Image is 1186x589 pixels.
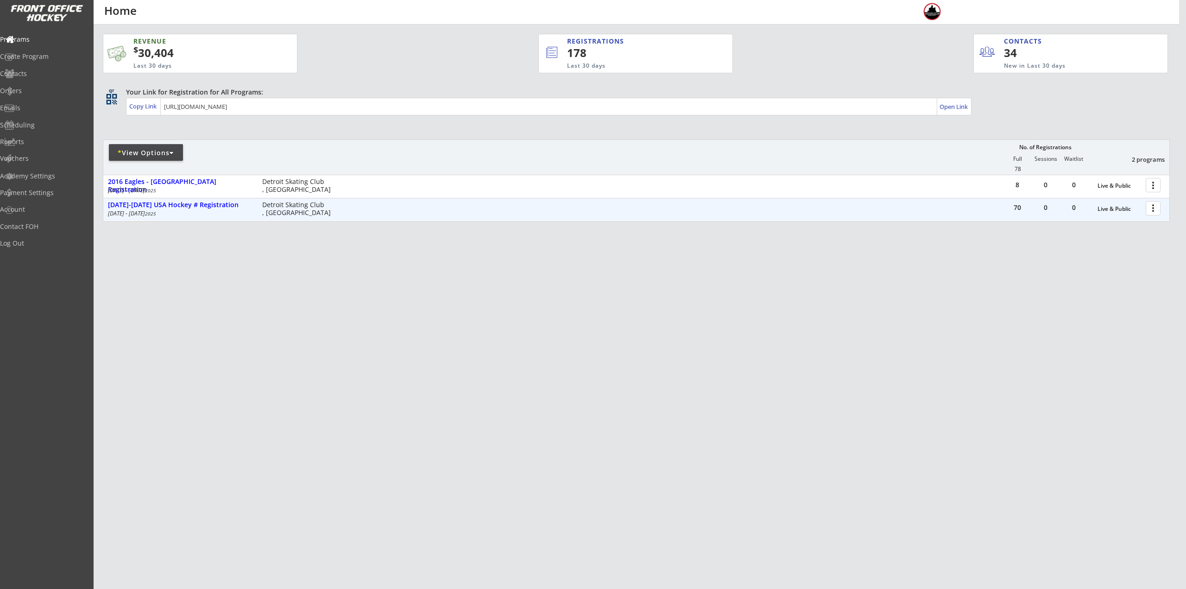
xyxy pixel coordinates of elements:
div: View Options [109,148,183,158]
div: Live & Public [1098,206,1141,212]
div: Last 30 days [567,62,694,70]
div: New in Last 30 days [1004,62,1124,70]
div: 8 [1003,182,1031,188]
div: No. of Registrations [1016,144,1074,151]
div: Detroit Skating Club , [GEOGRAPHIC_DATA] [262,201,335,217]
div: [DATE] - [DATE] [108,211,250,216]
div: CONTACTS [1004,37,1046,46]
div: [DATE] - [DATE] [108,188,250,193]
div: 0 [1032,204,1060,211]
div: 0 [1032,182,1060,188]
div: Detroit Skating Club , [GEOGRAPHIC_DATA] [262,178,335,194]
div: REGISTRATIONS [567,37,689,46]
em: 2025 [145,210,156,217]
div: 78 [1004,166,1032,172]
div: Waitlist [1060,156,1087,162]
div: 30,404 [133,45,268,61]
div: REVENUE [133,37,252,46]
div: 178 [567,45,701,61]
button: more_vert [1146,178,1161,192]
div: Full [1003,156,1031,162]
button: more_vert [1146,201,1161,215]
div: 0 [1060,182,1088,188]
div: 0 [1060,204,1088,211]
div: [DATE]-[DATE] USA Hockey # Registration [108,201,252,209]
div: Your Link for Registration for All Programs: [126,88,1141,97]
div: 2 programs [1117,155,1165,164]
a: Open Link [940,100,969,113]
div: Open Link [940,103,969,111]
div: Live & Public [1098,183,1141,189]
div: Last 30 days [133,62,252,70]
div: Sessions [1032,156,1060,162]
div: 70 [1003,204,1031,211]
sup: $ [133,44,138,55]
div: 34 [1004,45,1061,61]
div: qr [106,88,117,94]
div: 2016 Eagles - [GEOGRAPHIC_DATA] Registration [108,178,252,194]
div: Copy Link [129,102,158,110]
button: qr_code [105,92,119,106]
em: 2025 [145,187,156,194]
